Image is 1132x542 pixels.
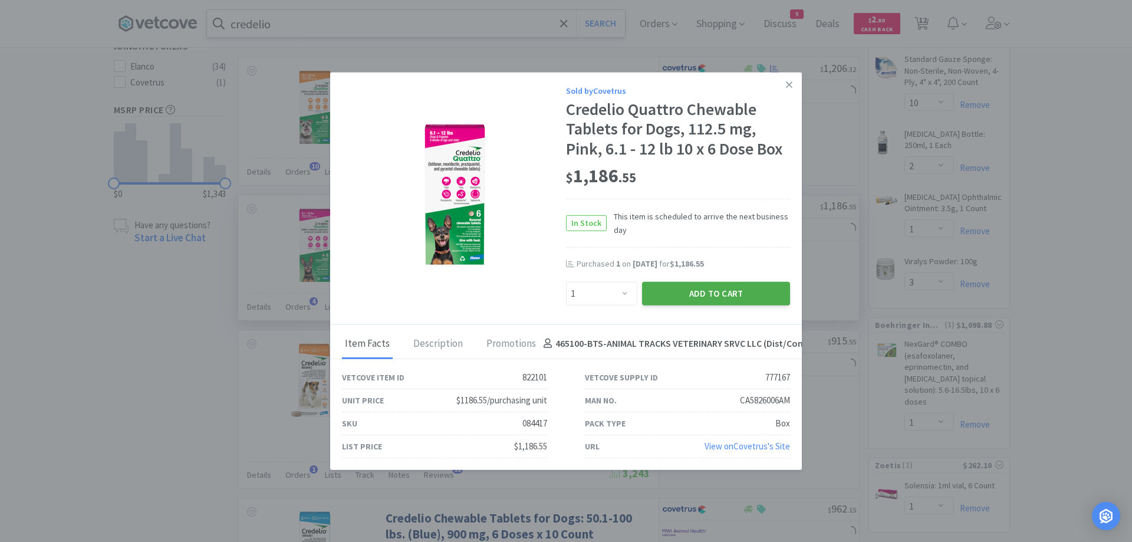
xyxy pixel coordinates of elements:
[410,329,466,359] div: Description
[585,416,626,429] div: Pack Type
[342,329,393,359] div: Item Facts
[585,370,658,383] div: Vetcove Supply ID
[514,439,547,454] div: $1,186.55
[566,164,636,188] span: 1,186
[567,216,606,231] span: In Stock
[417,121,491,268] img: d0aa930f718c4468a19589673988b678_777167.png
[705,441,790,452] a: View onCovetrus's Site
[566,100,790,159] div: Credelio Quattro Chewable Tablets for Dogs, 112.5 mg, Pink, 6.1 - 12 lb 10 x 6 Dose Box
[577,258,790,270] div: Purchased on for
[607,210,790,236] span: This item is scheduled to arrive the next business day
[642,281,790,305] button: Add to Cart
[522,416,547,431] div: 084417
[342,439,382,452] div: List Price
[566,169,573,186] span: $
[539,336,814,352] h4: 465100-BTS - ANIMAL TRACKS VETERINARY SRVC LLC (Dist/Comp)
[566,84,790,97] div: Sold by Covetrus
[585,439,600,452] div: URL
[483,329,539,359] div: Promotions
[633,258,657,269] span: [DATE]
[1092,502,1120,530] div: Open Intercom Messenger
[522,370,547,385] div: 822101
[456,393,547,408] div: $1186.55/purchasing unit
[616,258,620,269] span: 1
[342,370,404,383] div: Vetcove Item ID
[342,416,357,429] div: SKU
[618,169,636,186] span: . 55
[670,258,704,269] span: $1,186.55
[342,393,384,406] div: Unit Price
[765,370,790,385] div: 777167
[585,393,617,406] div: Man No.
[740,393,790,408] div: CA5826006AM
[775,416,790,431] div: Box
